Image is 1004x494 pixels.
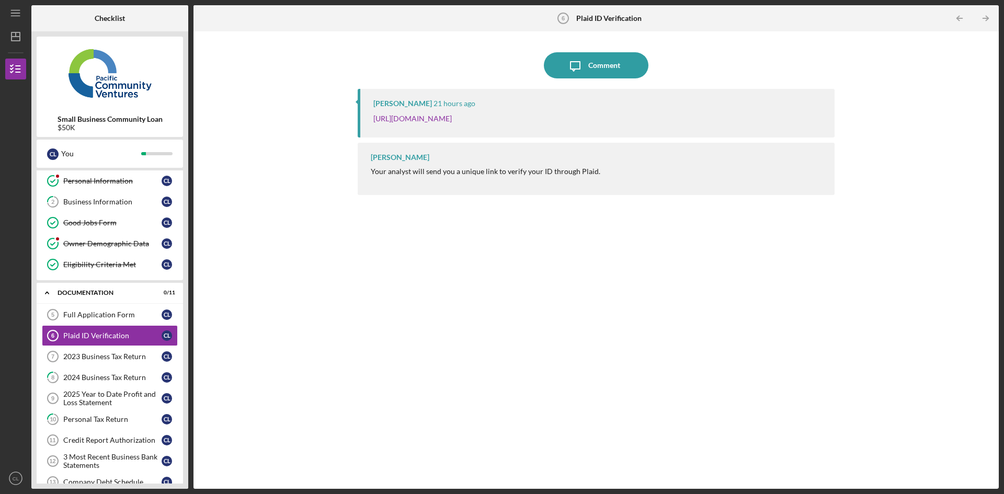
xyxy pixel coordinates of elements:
a: 123 Most Recent Business Bank StatementsCL [42,451,178,472]
div: C L [162,435,172,445]
div: Documentation [58,290,149,296]
a: 6Plaid ID VerificationCL [42,325,178,346]
div: C L [162,393,172,404]
div: Eligibility Criteria Met [63,260,162,269]
div: 2025 Year to Date Profit and Loss Statement [63,390,162,407]
div: C L [162,351,172,362]
tspan: 7 [51,353,54,360]
div: C L [162,414,172,424]
a: Personal InformationCL [42,170,178,191]
a: 13Company Debt ScheduleCL [42,472,178,492]
a: 82024 Business Tax ReturnCL [42,367,178,388]
div: Personal Information [63,177,162,185]
b: Plaid ID Verification [576,14,642,22]
img: Product logo [37,42,183,105]
div: C L [162,197,172,207]
tspan: 8 [51,374,54,381]
div: Personal Tax Return [63,415,162,423]
div: Business Information [63,198,162,206]
div: C L [162,477,172,487]
div: Company Debt Schedule [63,478,162,486]
a: 10Personal Tax ReturnCL [42,409,178,430]
a: 92025 Year to Date Profit and Loss StatementCL [42,388,178,409]
a: Good Jobs FormCL [42,212,178,233]
tspan: 10 [50,416,56,423]
div: C L [162,176,172,186]
div: C L [162,217,172,228]
div: [PERSON_NAME] [373,99,432,108]
tspan: 13 [49,479,55,485]
a: Owner Demographic DataCL [42,233,178,254]
div: C L [162,259,172,270]
a: 2Business InformationCL [42,191,178,212]
button: CL [5,468,26,489]
a: 11Credit Report AuthorizationCL [42,430,178,451]
div: You [61,145,141,163]
time: 2025-09-05 00:07 [433,99,475,108]
a: Eligibility Criteria MetCL [42,254,178,275]
tspan: 9 [51,395,54,401]
div: Plaid ID Verification [63,331,162,340]
div: 2024 Business Tax Return [63,373,162,382]
div: Good Jobs Form [63,219,162,227]
a: [URL][DOMAIN_NAME] [373,114,452,123]
a: 5Full Application FormCL [42,304,178,325]
tspan: 2 [51,199,54,205]
tspan: 5 [51,312,54,318]
div: C L [162,330,172,341]
div: C L [162,372,172,383]
div: $50K [58,123,163,132]
text: CL [13,476,19,481]
tspan: 6 [51,332,54,339]
a: 72023 Business Tax ReturnCL [42,346,178,367]
div: Your analyst will send you a unique link to verify your ID through Plaid. [371,167,600,176]
tspan: 11 [49,437,55,443]
b: Small Business Community Loan [58,115,163,123]
div: Full Application Form [63,311,162,319]
div: C L [47,148,59,160]
div: 3 Most Recent Business Bank Statements [63,453,162,469]
div: [PERSON_NAME] [371,153,429,162]
div: C L [162,238,172,249]
div: C L [162,309,172,320]
tspan: 12 [49,458,55,464]
div: Owner Demographic Data [63,239,162,248]
div: C L [162,456,172,466]
tspan: 6 [562,15,565,21]
div: 0 / 11 [156,290,175,296]
div: Credit Report Authorization [63,436,162,444]
b: Checklist [95,14,125,22]
div: Comment [588,52,620,78]
div: 2023 Business Tax Return [63,352,162,361]
button: Comment [544,52,648,78]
